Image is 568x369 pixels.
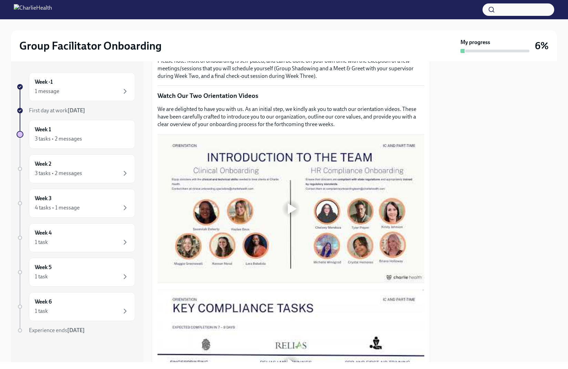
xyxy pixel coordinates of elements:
h6: Week 3 [35,195,52,202]
h6: Week -1 [35,78,53,86]
p: Please note: Most of onboarding is self-paced, and can be done on your own time with the exceptio... [158,57,424,80]
div: 3 tasks • 2 messages [35,170,82,177]
div: 1 task [35,307,48,315]
strong: My progress [460,39,490,46]
a: Week 23 tasks • 2 messages [17,154,135,183]
a: Week 34 tasks • 1 message [17,189,135,218]
span: First day at work [29,107,85,114]
div: 4 tasks • 1 message [35,204,80,212]
a: Week 51 task [17,258,135,287]
a: First day at work[DATE] [17,107,135,114]
p: Watch Our Two Orientation Videos [158,91,424,100]
p: We are delighted to have you with us. As an initial step, we kindly ask you to watch our orientat... [158,105,424,128]
img: CharlieHealth [14,4,52,15]
div: 1 task [35,273,48,280]
h6: Week 6 [35,298,52,306]
a: Week 41 task [17,223,135,252]
h6: Week 2 [35,160,51,168]
h6: Week 1 [35,126,51,133]
h3: 6% [535,40,549,52]
div: 1 task [35,238,48,246]
div: 3 tasks • 2 messages [35,135,82,143]
a: Week 61 task [17,292,135,321]
h6: Week 5 [35,264,52,271]
a: Week 13 tasks • 2 messages [17,120,135,149]
strong: [DATE] [67,327,85,334]
strong: [DATE] [68,107,85,114]
h6: Week 4 [35,229,52,237]
a: Week -11 message [17,72,135,101]
span: Experience ends [29,327,85,334]
div: 1 message [35,88,59,95]
h2: Group Facilitator Onboarding [19,39,162,53]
